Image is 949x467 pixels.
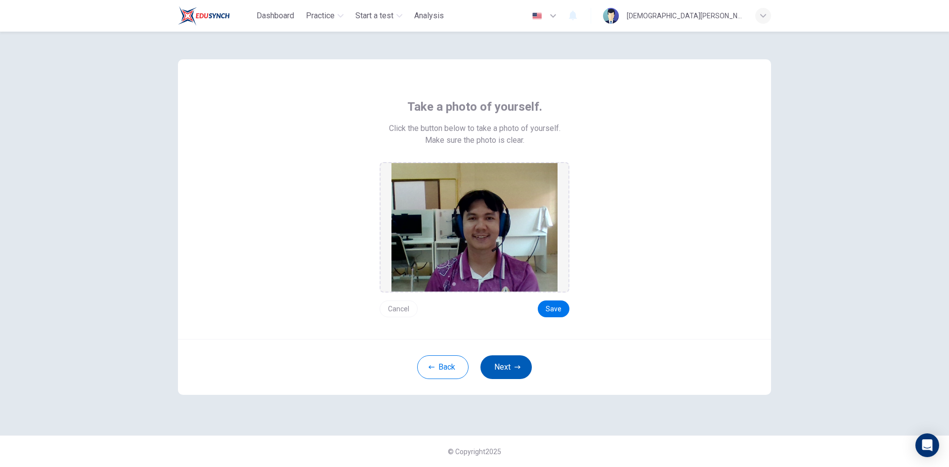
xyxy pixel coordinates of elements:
span: Practice [306,10,335,22]
img: en [531,12,543,20]
span: Start a test [355,10,393,22]
button: Cancel [380,300,418,317]
button: Dashboard [253,7,298,25]
a: Train Test logo [178,6,253,26]
span: Click the button below to take a photo of yourself. [389,123,561,134]
div: [DEMOGRAPHIC_DATA][PERSON_NAME] [627,10,743,22]
span: Dashboard [257,10,294,22]
button: Next [480,355,532,379]
img: Train Test logo [178,6,230,26]
span: Take a photo of yourself. [407,99,542,115]
span: Analysis [414,10,444,22]
span: © Copyright 2025 [448,448,501,456]
button: Practice [302,7,347,25]
button: Back [417,355,469,379]
div: Open Intercom Messenger [915,433,939,457]
button: Start a test [351,7,406,25]
button: Analysis [410,7,448,25]
img: preview screemshot [391,163,558,292]
button: Save [538,300,569,317]
img: Profile picture [603,8,619,24]
span: Make sure the photo is clear. [425,134,524,146]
